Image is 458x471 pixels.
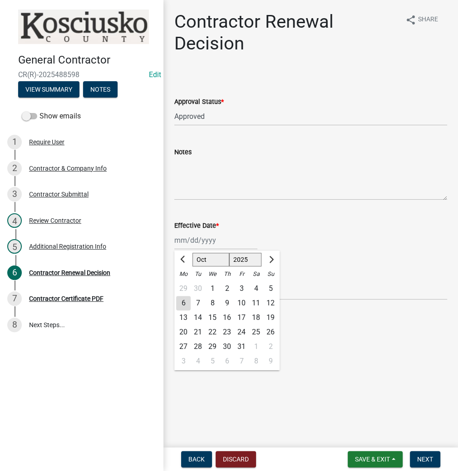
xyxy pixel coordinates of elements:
div: 9 [220,296,234,310]
div: 4 [7,213,22,228]
button: Save & Exit [348,451,403,467]
h4: General Contractor [18,54,156,67]
div: 30 [191,281,205,296]
div: Monday, October 6, 2025 [176,296,191,310]
button: Next month [265,252,276,267]
div: 6 [7,265,22,280]
div: 6 [220,354,234,368]
div: Thursday, November 6, 2025 [220,354,234,368]
div: Contractor Certificate PDF [29,295,103,302]
div: 4 [191,354,205,368]
div: Additional Registration Info [29,243,106,250]
div: Sunday, October 19, 2025 [263,310,278,325]
div: 11 [249,296,263,310]
div: 1 [249,339,263,354]
div: Sunday, November 2, 2025 [263,339,278,354]
div: Su [263,267,278,281]
label: Show emails [22,111,81,122]
div: Sunday, October 5, 2025 [263,281,278,296]
div: 6 [176,296,191,310]
div: Tuesday, September 30, 2025 [191,281,205,296]
div: 7 [7,291,22,306]
div: Friday, October 17, 2025 [234,310,249,325]
span: CR(R)-2025488598 [18,70,145,79]
div: 23 [220,325,234,339]
button: Discard [216,451,256,467]
div: Friday, October 24, 2025 [234,325,249,339]
div: 5 [7,239,22,254]
div: 1 [7,135,22,149]
button: Notes [83,81,118,98]
div: Friday, October 31, 2025 [234,339,249,354]
span: Share [418,15,438,25]
button: shareShare [398,11,445,29]
div: Tuesday, October 28, 2025 [191,339,205,354]
div: Saturday, November 1, 2025 [249,339,263,354]
select: Select year [229,253,262,266]
div: 8 [249,354,263,368]
div: Friday, October 3, 2025 [234,281,249,296]
div: Contractor & Company Info [29,165,107,172]
wm-modal-confirm: Edit Application Number [149,70,161,79]
div: 15 [205,310,220,325]
div: Saturday, October 4, 2025 [249,281,263,296]
div: 3 [176,354,191,368]
div: Require User [29,139,64,145]
div: Tuesday, October 14, 2025 [191,310,205,325]
div: Sunday, November 9, 2025 [263,354,278,368]
input: mm/dd/yyyy [174,231,257,250]
div: 3 [7,187,22,201]
div: Tu [191,267,205,281]
div: Saturday, October 11, 2025 [249,296,263,310]
button: Next [410,451,440,467]
div: Tuesday, October 21, 2025 [191,325,205,339]
div: 8 [7,318,22,332]
div: Thursday, October 30, 2025 [220,339,234,354]
button: View Summary [18,81,79,98]
div: Saturday, October 18, 2025 [249,310,263,325]
div: Wednesday, October 8, 2025 [205,296,220,310]
div: Thursday, October 2, 2025 [220,281,234,296]
div: 29 [176,281,191,296]
div: Friday, November 7, 2025 [234,354,249,368]
div: Wednesday, October 29, 2025 [205,339,220,354]
label: Notes [174,149,192,156]
div: 19 [263,310,278,325]
div: Monday, September 29, 2025 [176,281,191,296]
div: Tuesday, October 7, 2025 [191,296,205,310]
div: 22 [205,325,220,339]
div: Friday, October 10, 2025 [234,296,249,310]
div: 24 [234,325,249,339]
wm-modal-confirm: Notes [83,86,118,93]
button: Previous month [178,252,189,267]
div: 13 [176,310,191,325]
div: 1 [205,281,220,296]
div: We [205,267,220,281]
div: 5 [263,281,278,296]
div: 12 [263,296,278,310]
div: Sunday, October 12, 2025 [263,296,278,310]
div: Thursday, October 23, 2025 [220,325,234,339]
div: 3 [234,281,249,296]
img: Kosciusko County, Indiana [18,10,149,44]
div: 20 [176,325,191,339]
label: Approval Status [174,99,224,105]
div: Tuesday, November 4, 2025 [191,354,205,368]
div: 5 [205,354,220,368]
a: Edit [149,70,161,79]
div: 7 [234,354,249,368]
div: Th [220,267,234,281]
h1: Contractor Renewal Decision [174,11,398,54]
div: Thursday, October 9, 2025 [220,296,234,310]
label: Effective Date [174,223,219,229]
div: 14 [191,310,205,325]
div: Review Contractor [29,217,81,224]
div: 30 [220,339,234,354]
div: Wednesday, November 5, 2025 [205,354,220,368]
div: Fr [234,267,249,281]
div: 18 [249,310,263,325]
span: Next [417,456,433,463]
div: 25 [249,325,263,339]
div: 7 [191,296,205,310]
div: 16 [220,310,234,325]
